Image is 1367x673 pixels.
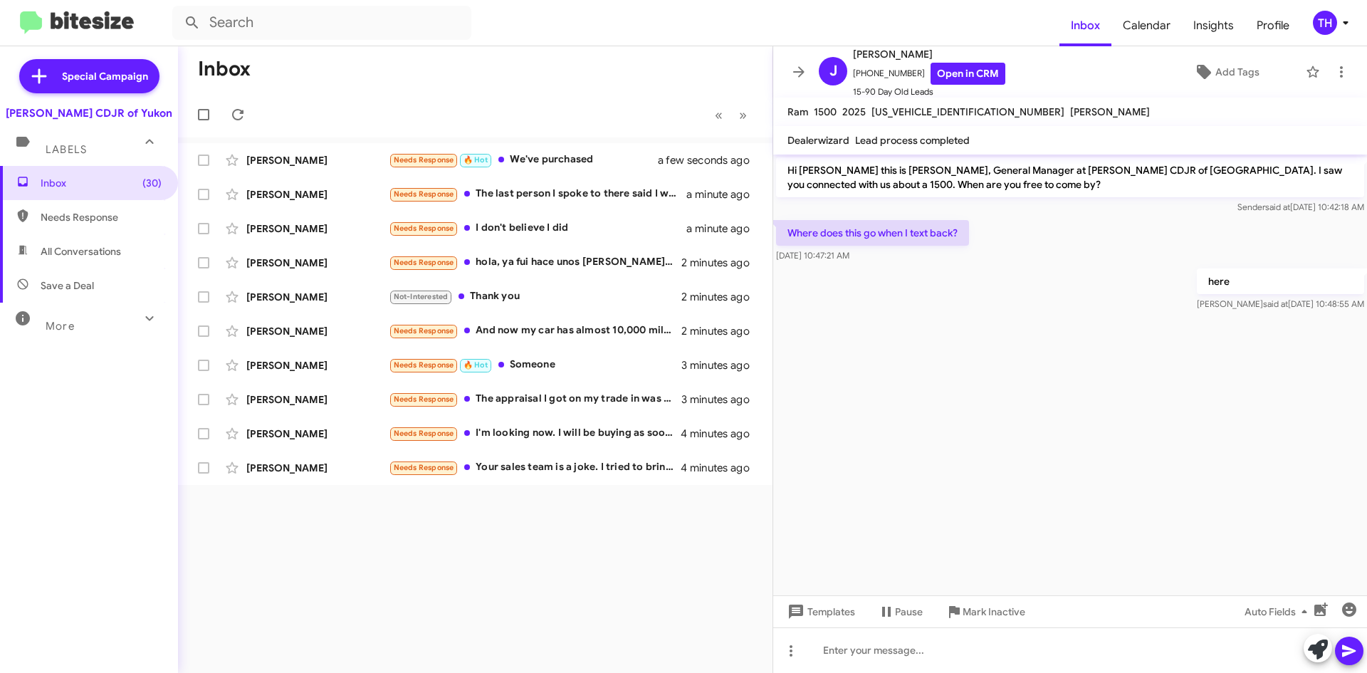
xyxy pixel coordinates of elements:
div: 2 minutes ago [681,290,761,304]
span: 🔥 Hot [463,360,488,370]
span: said at [1265,202,1290,212]
span: Needs Response [394,224,454,233]
span: [PERSON_NAME] [DATE] 10:48:55 AM [1197,298,1364,309]
div: a few seconds ago [676,153,761,167]
span: Needs Response [394,463,454,472]
div: I'm looking now. I will be buying as soon as our house sells. [389,425,681,442]
div: 3 minutes ago [681,392,761,407]
div: [PERSON_NAME] CDJR of Yukon [6,106,172,120]
span: Needs Response [394,155,454,165]
span: [PHONE_NUMBER] [853,63,1005,85]
p: Where does this go when I text back? [776,220,969,246]
span: Templates [785,599,855,625]
span: 15-90 Day Old Leads [853,85,1005,99]
span: Needs Response [394,189,454,199]
div: 2 minutes ago [681,256,761,270]
span: Not-Interested [394,292,449,301]
div: [PERSON_NAME] [246,427,389,441]
span: (30) [142,176,162,190]
div: We've purchased [389,152,676,168]
span: Auto Fields [1245,599,1313,625]
div: The appraisal I got on my trade in was so shockingly low, it was borderline insulting. I have dec... [389,391,681,407]
span: [US_VEHICLE_IDENTIFICATION_NUMBER] [871,105,1064,118]
span: 2025 [842,105,866,118]
span: Save a Deal [41,278,94,293]
span: J [829,60,837,83]
button: TH [1301,11,1351,35]
button: Previous [706,100,731,130]
div: TH [1313,11,1337,35]
span: [PERSON_NAME] [1070,105,1150,118]
span: Special Campaign [62,69,148,83]
span: Add Tags [1215,59,1259,85]
span: Needs Response [394,258,454,267]
div: [PERSON_NAME] [246,358,389,372]
span: Dealerwizard [787,134,849,147]
span: More [46,320,75,333]
div: [PERSON_NAME] [246,324,389,338]
span: [PERSON_NAME] [853,46,1005,63]
span: » [739,106,747,124]
button: Auto Fields [1233,599,1324,625]
span: Needs Response [394,395,454,404]
div: [PERSON_NAME] [246,221,389,236]
div: 3 minutes ago [681,358,761,372]
span: Needs Response [394,326,454,335]
div: Someone [389,357,681,373]
span: Sender [DATE] 10:42:18 AM [1237,202,1364,212]
div: 4 minutes ago [681,427,761,441]
span: Mark Inactive [963,599,1025,625]
p: here [1197,268,1364,294]
span: Ram [787,105,808,118]
a: Profile [1245,5,1301,46]
a: Calendar [1111,5,1182,46]
span: « [715,106,723,124]
div: [PERSON_NAME] [246,290,389,304]
div: a minute ago [686,187,761,202]
div: Your sales team is a joke. I tried to bring the situation to the sales manager but he was a dipsh... [389,459,681,476]
span: 1500 [814,105,837,118]
div: [PERSON_NAME] [246,461,389,475]
span: Needs Response [394,360,454,370]
input: Search [172,6,471,40]
span: Needs Response [41,210,162,224]
button: Add Tags [1153,59,1299,85]
div: I don't believe I did [389,220,686,236]
a: Insights [1182,5,1245,46]
a: Special Campaign [19,59,159,93]
button: Pause [866,599,934,625]
span: Lead process completed [855,134,970,147]
nav: Page navigation example [707,100,755,130]
div: Thank you [389,288,681,305]
div: And now my car has almost 10,000 miles on it. Yeah we're gonna give me $29,000 for my car. It's a... [389,323,681,339]
p: Hi [PERSON_NAME] this is [PERSON_NAME], General Manager at [PERSON_NAME] CDJR of [GEOGRAPHIC_DATA... [776,157,1364,197]
div: 4 minutes ago [681,461,761,475]
div: [PERSON_NAME] [246,153,389,167]
a: Inbox [1059,5,1111,46]
div: 2 minutes ago [681,324,761,338]
div: hola, ya fui hace unos [PERSON_NAME]. solo que me comentaron que no tengo suficiente credito, ent... [389,254,681,271]
span: [DATE] 10:47:21 AM [776,250,849,261]
button: Mark Inactive [934,599,1037,625]
div: [PERSON_NAME] [246,256,389,270]
a: Open in CRM [931,63,1005,85]
span: All Conversations [41,244,121,259]
h1: Inbox [198,58,251,80]
span: 🔥 Hot [463,155,488,165]
span: Pause [895,599,923,625]
button: Templates [773,599,866,625]
div: The last person I spoke to there said I would need five or more thousand down I don't have anywhe... [389,186,686,202]
div: a minute ago [686,221,761,236]
button: Next [730,100,755,130]
div: [PERSON_NAME] [246,392,389,407]
span: Needs Response [394,429,454,438]
span: Labels [46,143,87,156]
span: Inbox [41,176,162,190]
span: said at [1263,298,1288,309]
div: [PERSON_NAME] [246,187,389,202]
